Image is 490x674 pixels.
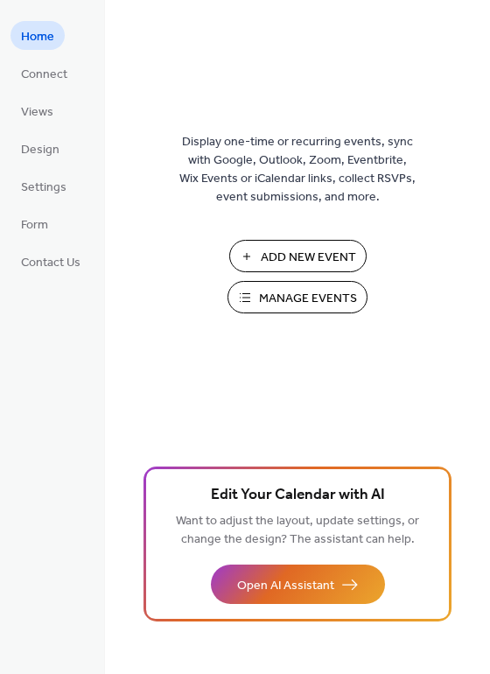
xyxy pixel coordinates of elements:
a: Home [10,21,65,50]
a: Connect [10,59,78,88]
span: Design [21,141,59,159]
button: Open AI Assistant [211,565,385,604]
button: Add New Event [229,240,367,272]
span: Manage Events [259,290,357,308]
span: Add New Event [261,249,356,267]
span: Settings [21,179,66,197]
a: Form [10,209,59,238]
a: Settings [10,172,77,200]
span: Edit Your Calendar with AI [211,483,385,508]
span: Views [21,103,53,122]
a: Contact Us [10,247,91,276]
span: Display one-time or recurring events, sync with Google, Outlook, Zoom, Eventbrite, Wix Events or ... [179,133,416,207]
span: Connect [21,66,67,84]
span: Contact Us [21,254,80,272]
a: Design [10,134,70,163]
span: Open AI Assistant [237,577,334,595]
span: Home [21,28,54,46]
span: Want to adjust the layout, update settings, or change the design? The assistant can help. [176,509,419,551]
button: Manage Events [227,281,367,313]
span: Form [21,216,48,235]
a: Views [10,96,64,125]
